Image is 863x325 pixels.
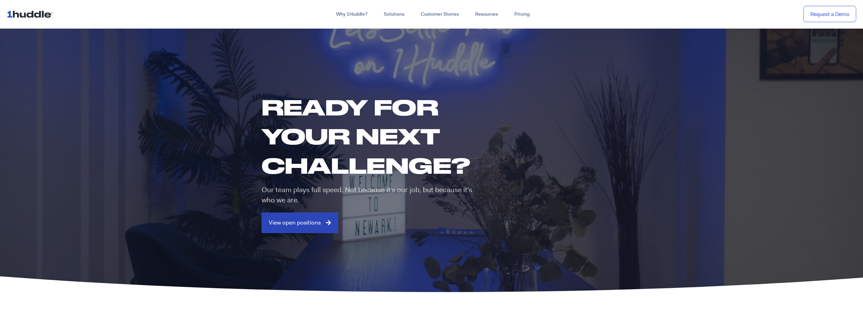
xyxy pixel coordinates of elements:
[467,8,506,20] a: Resources
[506,8,538,20] a: Pricing
[262,93,485,180] h1: Ready for your next challenge?
[7,7,55,20] img: ...
[262,213,338,233] a: View open positions
[376,8,413,20] a: Solutions
[269,220,321,226] span: View open positions
[262,185,480,205] p: Our team plays full speed. Not because it’s our job, but because it’s who we are.
[328,8,376,20] a: Why 1Huddle?
[803,6,856,22] a: Request a Demo
[413,8,467,20] a: Customer Stories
